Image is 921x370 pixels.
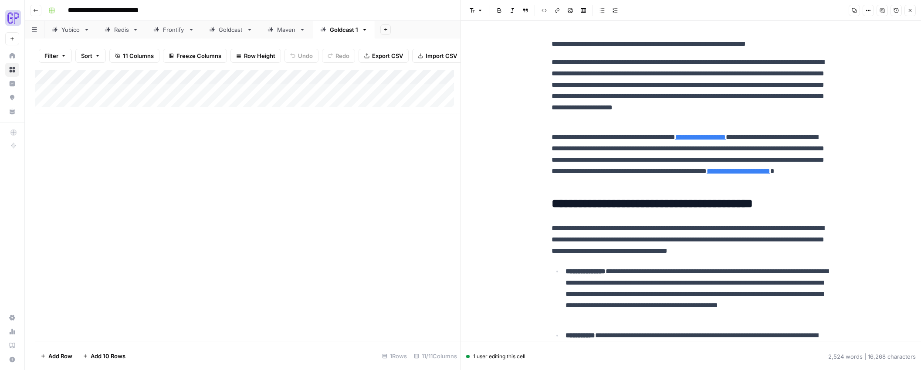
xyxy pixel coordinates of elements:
[44,51,58,60] span: Filter
[176,51,221,60] span: Freeze Columns
[109,49,159,63] button: 11 Columns
[277,25,296,34] div: Maven
[410,349,460,363] div: 11/11 Columns
[5,311,19,325] a: Settings
[5,77,19,91] a: Insights
[75,49,106,63] button: Sort
[91,352,125,360] span: Add 10 Rows
[61,25,80,34] div: Yubico
[372,51,403,60] span: Export CSV
[5,7,19,29] button: Workspace: Growth Plays
[330,25,358,34] div: Goldcast 1
[244,51,275,60] span: Row Height
[35,349,78,363] button: Add Row
[5,49,19,63] a: Home
[219,25,243,34] div: Goldcast
[163,49,227,63] button: Freeze Columns
[359,49,409,63] button: Export CSV
[313,21,375,38] a: Goldcast 1
[114,25,129,34] div: Redis
[5,339,19,353] a: Learning Hub
[5,91,19,105] a: Opportunities
[163,25,185,34] div: Frontify
[123,51,154,60] span: 11 Columns
[335,51,349,60] span: Redo
[44,21,97,38] a: Yubico
[146,21,202,38] a: Frontify
[828,352,916,361] div: 2,524 words | 16,268 characters
[202,21,260,38] a: Goldcast
[5,63,19,77] a: Browse
[5,10,21,26] img: Growth Plays Logo
[230,49,281,63] button: Row Height
[379,349,410,363] div: 1 Rows
[298,51,313,60] span: Undo
[39,49,72,63] button: Filter
[48,352,72,360] span: Add Row
[466,353,525,360] div: 1 user editing this cell
[322,49,355,63] button: Redo
[260,21,313,38] a: Maven
[5,325,19,339] a: Usage
[412,49,463,63] button: Import CSV
[5,105,19,119] a: Your Data
[5,353,19,367] button: Help + Support
[284,49,318,63] button: Undo
[426,51,457,60] span: Import CSV
[81,51,92,60] span: Sort
[97,21,146,38] a: Redis
[78,349,131,363] button: Add 10 Rows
